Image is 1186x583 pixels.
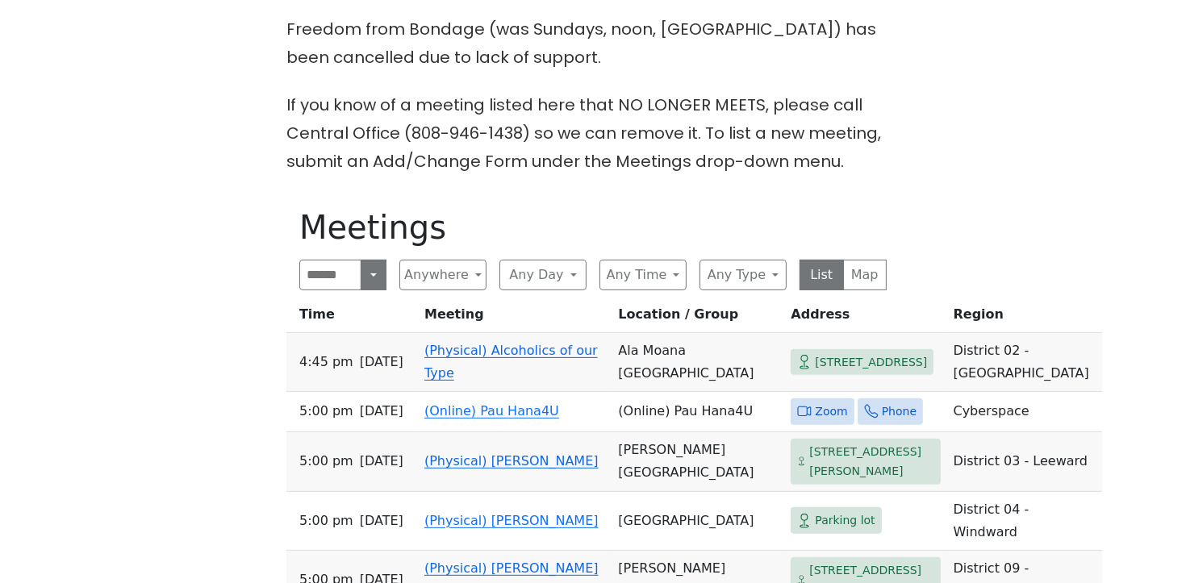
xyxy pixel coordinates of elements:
[286,303,418,333] th: Time
[800,260,844,290] button: List
[499,260,587,290] button: Any Day
[424,453,599,468] a: (Physical) [PERSON_NAME]
[612,492,784,551] td: [GEOGRAPHIC_DATA]
[360,510,403,532] span: [DATE]
[360,351,403,373] span: [DATE]
[947,392,1102,432] td: Cyberspace
[815,402,847,422] span: Zoom
[882,402,917,422] span: Phone
[784,303,946,333] th: Address
[424,343,598,381] a: (Physical) Alcoholics of our Type
[612,392,784,432] td: (Online) Pau Hana4U
[947,303,1102,333] th: Region
[612,432,784,492] td: [PERSON_NAME][GEOGRAPHIC_DATA]
[947,432,1102,492] td: District 03 - Leeward
[699,260,787,290] button: Any Type
[286,91,900,176] p: If you know of a meeting listed here that NO LONGER MEETS, please call Central Office (808-946-14...
[599,260,687,290] button: Any Time
[612,303,784,333] th: Location / Group
[299,450,353,473] span: 5:00 PM
[815,510,875,531] span: Parking lot
[361,260,386,290] button: Search
[299,351,353,373] span: 4:45 PM
[809,442,933,481] span: [STREET_ADDRESS][PERSON_NAME]
[360,400,403,423] span: [DATE]
[299,260,361,290] input: Search
[286,15,900,72] p: Freedom from Bondage (was Sundays, noon, [GEOGRAPHIC_DATA]) has been cancelled due to lack of sup...
[418,303,612,333] th: Meeting
[947,333,1102,392] td: District 02 - [GEOGRAPHIC_DATA]
[360,450,403,473] span: [DATE]
[299,400,353,423] span: 5:00 PM
[424,513,599,528] a: (Physical) [PERSON_NAME]
[947,492,1102,551] td: District 04 - Windward
[424,403,559,419] a: (Online) Pau Hana4U
[815,352,927,373] span: [STREET_ADDRESS]
[299,510,353,532] span: 5:00 PM
[299,208,887,247] h1: Meetings
[612,333,784,392] td: Ala Moana [GEOGRAPHIC_DATA]
[399,260,487,290] button: Anywhere
[843,260,887,290] button: Map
